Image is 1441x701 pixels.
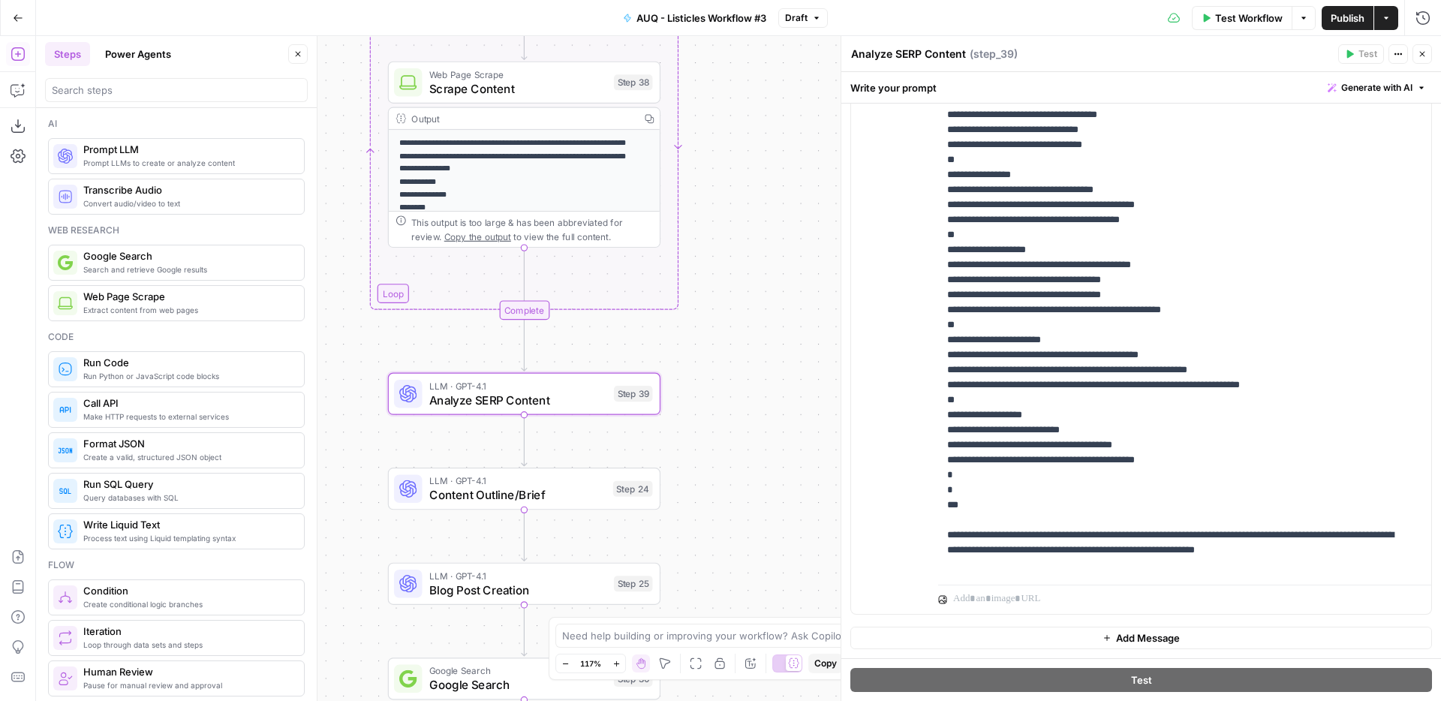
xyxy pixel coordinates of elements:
[970,47,1018,62] span: ( step_39 )
[388,563,660,605] div: LLM · GPT-4.1Blog Post CreationStep 25
[388,373,660,415] div: LLM · GPT-4.1Analyze SERP ContentStep 39
[48,117,305,131] div: Ai
[96,42,180,66] button: Power Agents
[83,411,292,423] span: Make HTTP requests to external services
[411,215,652,244] div: This output is too large & has been abbreviated for review. to view the full content.
[429,68,607,82] span: Web Page Scrape
[83,517,292,532] span: Write Liquid Text
[613,481,653,497] div: Step 24
[83,355,292,370] span: Run Code
[499,300,549,320] div: Complete
[429,80,607,97] span: Scrape Content
[841,72,1441,103] div: Write your prompt
[429,663,607,678] span: Google Search
[83,451,292,463] span: Create a valid, structured JSON object
[1215,11,1283,26] span: Test Workflow
[83,248,292,263] span: Google Search
[1192,6,1292,30] button: Test Workflow
[1358,47,1377,61] span: Test
[429,676,607,693] span: Google Search
[614,576,653,591] div: Step 25
[850,668,1432,692] button: Test
[1338,44,1384,64] button: Test
[83,304,292,316] span: Extract content from web pages
[83,679,292,691] span: Pause for manual review and approval
[83,396,292,411] span: Call API
[778,8,828,28] button: Draft
[614,386,653,402] div: Step 39
[614,74,653,90] div: Step 38
[808,654,843,673] button: Copy
[83,477,292,492] span: Run SQL Query
[388,468,660,510] div: LLM · GPT-4.1Content Outline/BriefStep 24
[83,142,292,157] span: Prompt LLM
[411,111,633,125] div: Output
[851,47,966,62] textarea: Analyze SERP Content
[83,624,292,639] span: Iteration
[83,182,292,197] span: Transcribe Audio
[444,231,511,242] span: Copy the output
[48,224,305,237] div: Web research
[785,11,808,25] span: Draft
[1131,672,1152,687] span: Test
[814,657,837,670] span: Copy
[48,558,305,572] div: Flow
[429,486,606,504] span: Content Outline/Brief
[83,639,292,651] span: Loop through data sets and steps
[83,289,292,304] span: Web Page Scrape
[83,532,292,544] span: Process text using Liquid templating syntax
[1331,11,1364,26] span: Publish
[522,605,527,656] g: Edge from step_25 to step_30
[1322,78,1432,98] button: Generate with AI
[429,581,607,598] span: Blog Post Creation
[429,391,607,408] span: Analyze SERP Content
[522,8,527,59] g: Edge from step_37 to step_38
[614,671,653,687] div: Step 30
[429,569,607,583] span: LLM · GPT-4.1
[388,300,660,320] div: Complete
[580,657,601,669] span: 117%
[1116,630,1180,645] span: Add Message
[429,474,606,488] span: LLM · GPT-4.1
[48,330,305,344] div: Code
[522,510,527,561] g: Edge from step_24 to step_25
[388,657,660,699] div: Google SearchGoogle SearchStep 30
[83,263,292,275] span: Search and retrieve Google results
[1341,81,1412,95] span: Generate with AI
[429,379,607,393] span: LLM · GPT-4.1
[83,583,292,598] span: Condition
[52,83,301,98] input: Search steps
[1322,6,1373,30] button: Publish
[522,415,527,466] g: Edge from step_39 to step_24
[850,627,1432,649] button: Add Message
[83,157,292,169] span: Prompt LLMs to create or analyze content
[83,197,292,209] span: Convert audio/video to text
[45,42,90,66] button: Steps
[83,436,292,451] span: Format JSON
[83,370,292,382] span: Run Python or JavaScript code blocks
[636,11,766,26] span: AUQ - Listicles Workflow #3
[83,492,292,504] span: Query databases with SQL
[614,6,775,30] button: AUQ - Listicles Workflow #3
[83,664,292,679] span: Human Review
[83,598,292,610] span: Create conditional logic branches
[522,320,527,371] g: Edge from step_37-iteration-end to step_39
